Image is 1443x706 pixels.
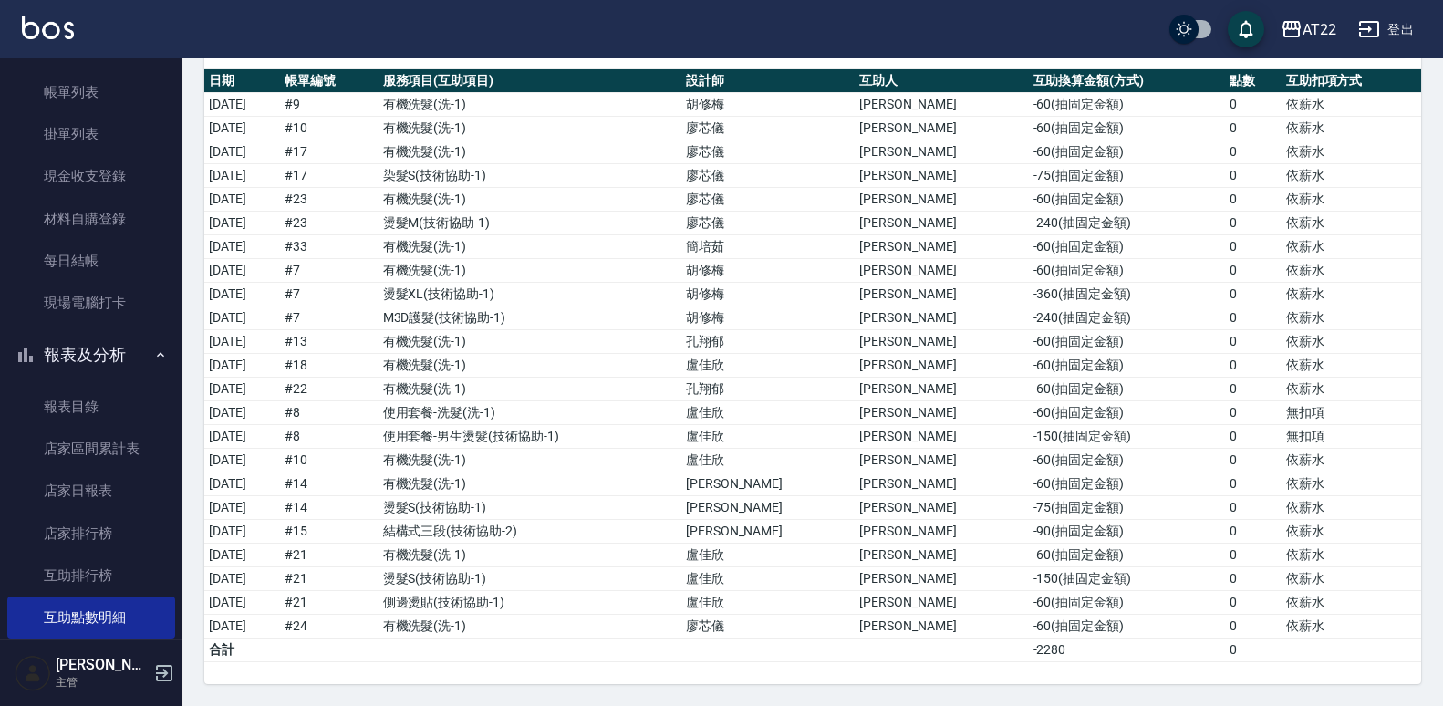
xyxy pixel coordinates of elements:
[7,470,175,512] a: 店家日報表
[1282,378,1421,401] td: 依薪水
[379,378,681,401] td: 有機洗髮 ( 洗-1 )
[681,472,855,496] td: [PERSON_NAME]
[379,354,681,378] td: 有機洗髮 ( 洗-1 )
[280,354,379,378] td: # 18
[1225,615,1282,639] td: 0
[1029,306,1225,330] td: -240 ( 抽固定金額 )
[855,567,1028,591] td: [PERSON_NAME]
[681,567,855,591] td: 盧佳欣
[1228,11,1264,47] button: save
[280,449,379,472] td: # 10
[681,496,855,520] td: [PERSON_NAME]
[7,240,175,282] a: 每日結帳
[1273,11,1344,48] button: AT22
[1282,591,1421,615] td: 依薪水
[1282,520,1421,544] td: 依薪水
[681,117,855,140] td: 廖芯儀
[1282,283,1421,306] td: 依薪水
[204,496,280,520] td: [DATE]
[855,330,1028,354] td: [PERSON_NAME]
[204,117,280,140] td: [DATE]
[379,330,681,354] td: 有機洗髮 ( 洗-1 )
[280,496,379,520] td: # 14
[56,674,149,690] p: 主管
[1029,117,1225,140] td: -60 ( 抽固定金額 )
[855,378,1028,401] td: [PERSON_NAME]
[379,425,681,449] td: 使用套餐-男生燙髮 ( 技術協助-1 )
[855,212,1028,235] td: [PERSON_NAME]
[1282,544,1421,567] td: 依薪水
[379,117,681,140] td: 有機洗髮 ( 洗-1 )
[7,386,175,428] a: 報表目錄
[204,378,280,401] td: [DATE]
[855,283,1028,306] td: [PERSON_NAME]
[1282,496,1421,520] td: 依薪水
[1029,164,1225,188] td: -75 ( 抽固定金額 )
[1282,140,1421,164] td: 依薪水
[1225,306,1282,330] td: 0
[1225,93,1282,117] td: 0
[681,283,855,306] td: 胡修梅
[855,140,1028,164] td: [PERSON_NAME]
[1225,188,1282,212] td: 0
[1282,117,1421,140] td: 依薪水
[1029,639,1225,662] td: -2280
[379,449,681,472] td: 有機洗髮 ( 洗-1 )
[1029,401,1225,425] td: -60 ( 抽固定金額 )
[379,164,681,188] td: 染髮S ( 技術協助-1 )
[379,259,681,283] td: 有機洗髮 ( 洗-1 )
[681,188,855,212] td: 廖芯儀
[681,330,855,354] td: 孔翔郁
[855,188,1028,212] td: [PERSON_NAME]
[1225,69,1282,93] th: 點數
[1225,496,1282,520] td: 0
[681,401,855,425] td: 盧佳欣
[204,425,280,449] td: [DATE]
[1225,544,1282,567] td: 0
[681,354,855,378] td: 盧佳欣
[379,188,681,212] td: 有機洗髮 ( 洗-1 )
[379,93,681,117] td: 有機洗髮 ( 洗-1 )
[681,591,855,615] td: 盧佳欣
[855,93,1028,117] td: [PERSON_NAME]
[280,117,379,140] td: # 10
[1282,259,1421,283] td: 依薪水
[7,639,175,680] a: 全店業績分析表
[1225,425,1282,449] td: 0
[681,520,855,544] td: [PERSON_NAME]
[280,93,379,117] td: # 9
[204,235,280,259] td: [DATE]
[280,306,379,330] td: # 7
[1029,354,1225,378] td: -60 ( 抽固定金額 )
[379,567,681,591] td: 燙髮S ( 技術協助-1 )
[280,425,379,449] td: # 8
[1225,235,1282,259] td: 0
[379,615,681,639] td: 有機洗髮 ( 洗-1 )
[7,155,175,197] a: 現金收支登錄
[204,615,280,639] td: [DATE]
[280,188,379,212] td: # 23
[204,306,280,330] td: [DATE]
[1303,18,1336,41] div: AT22
[855,591,1028,615] td: [PERSON_NAME]
[379,212,681,235] td: 燙髮M ( 技術協助-1 )
[204,212,280,235] td: [DATE]
[7,71,175,113] a: 帳單列表
[379,591,681,615] td: 側邊燙貼 ( 技術協助-1 )
[1029,69,1225,93] th: 互助換算金額(方式)
[1282,164,1421,188] td: 依薪水
[681,259,855,283] td: 胡修梅
[204,472,280,496] td: [DATE]
[855,164,1028,188] td: [PERSON_NAME]
[280,401,379,425] td: # 8
[204,567,280,591] td: [DATE]
[280,520,379,544] td: # 15
[280,472,379,496] td: # 14
[280,330,379,354] td: # 13
[1029,212,1225,235] td: -240 ( 抽固定金額 )
[1282,567,1421,591] td: 依薪水
[1225,283,1282,306] td: 0
[1225,140,1282,164] td: 0
[1029,449,1225,472] td: -60 ( 抽固定金額 )
[855,496,1028,520] td: [PERSON_NAME]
